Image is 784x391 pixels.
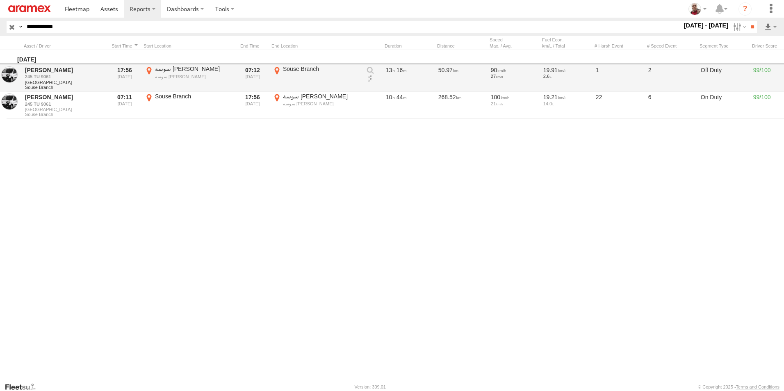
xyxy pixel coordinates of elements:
div: 21 [491,101,538,106]
div: 2.6 [543,74,590,79]
span: [GEOGRAPHIC_DATA] [25,107,105,112]
span: 10 [386,94,395,100]
a: Visit our Website [5,383,42,391]
span: Filter Results to this Group [25,85,105,90]
div: Exited after selected date range [237,93,268,118]
div: سوسة [PERSON_NAME] [155,74,232,80]
span: Filter Results to this Group [25,112,105,117]
label: Export results as... [763,21,777,33]
span: 44 [397,94,407,100]
span: 13 [386,67,395,73]
a: 245 TU 9061 [25,74,105,80]
div: 2 [647,65,696,91]
div: 90 [491,66,538,74]
a: Terms and Conditions [736,384,779,389]
div: Click to Sort [109,43,140,49]
div: 1 [595,65,644,91]
img: aramex-logo.svg [8,5,51,12]
label: Search Filter Options [730,21,748,33]
div: سوسة [PERSON_NAME] [283,93,360,100]
div: Off Duty [700,65,749,91]
a: View Events [366,66,374,75]
div: Click to Sort [437,43,486,49]
label: Click to View Event Location [144,93,234,118]
div: Version: 309.01 [355,384,386,389]
label: Click to View Event Location [144,65,234,91]
div: Entered prior to selected date range [109,65,140,91]
div: Entered prior to selected date range [109,93,140,118]
div: Majdi Ghannoudi [686,3,709,15]
div: سوسة [PERSON_NAME] [283,101,360,107]
span: 16 [397,67,407,73]
a: [PERSON_NAME] [25,93,105,101]
a: 245 TU 9061 [25,101,105,107]
div: Click to Sort [237,43,268,49]
a: View Asset in Asset Management [1,93,18,110]
div: 27 [491,74,538,79]
div: 50.97 [437,65,486,91]
div: سوسة [PERSON_NAME] [155,65,232,73]
div: Souse Branch [155,93,232,100]
div: 22 [595,93,644,118]
a: View Asset in Asset Management [1,66,18,83]
div: 268.52 [437,93,486,118]
div: 100 [491,93,538,101]
label: [DATE] - [DATE] [682,21,730,30]
a: View on breadcrumb report [366,75,374,83]
span: [GEOGRAPHIC_DATA] [25,80,105,85]
label: Click to View Event Location [271,65,362,91]
label: Click to View Event Location [271,93,362,118]
i: ? [738,2,752,16]
div: 19.21 [543,93,590,101]
div: 6 [647,93,696,118]
div: Exited after selected date range [237,65,268,91]
div: Souse Branch [283,65,360,73]
div: 14.0 [543,101,590,106]
a: [PERSON_NAME] [25,66,105,74]
label: Search Query [17,21,24,33]
div: On Duty [700,93,749,118]
div: © Copyright 2025 - [698,384,779,389]
div: 19.91 [543,66,590,74]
